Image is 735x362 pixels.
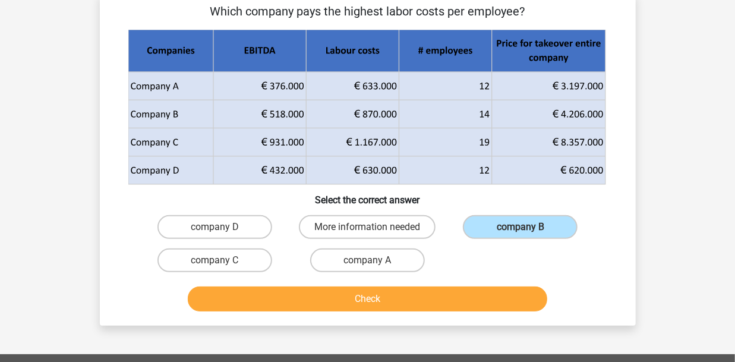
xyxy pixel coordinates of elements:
label: company C [157,248,272,272]
label: company B [463,215,578,239]
p: Which company pays the highest labor costs per employee? [119,2,617,20]
label: company A [310,248,425,272]
button: Check [188,287,547,311]
h6: Select the correct answer [119,185,617,206]
label: company D [157,215,272,239]
label: More information needed [299,215,436,239]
